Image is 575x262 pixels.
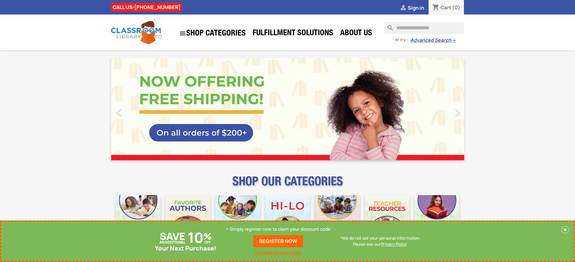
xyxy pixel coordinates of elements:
i:  [400,5,407,12]
a: Fulfillment Solutions [250,28,336,40]
div: CALL US: [111,3,182,12]
i:  [179,30,186,37]
ul: Carousel container [111,58,464,160]
img: Classroom Library Company [111,21,162,44]
a: [PHONE_NUMBER] [134,4,180,11]
img: CLC_Teacher_Resources_Mobile.jpg [365,195,410,240]
img: CLC_Fiction_Nonfiction_Mobile.jpg [315,195,360,240]
img: CLC_Favorite_Authors_Mobile.jpg [165,195,210,240]
span: - or try - [392,37,410,43]
span: Sign in [408,5,424,11]
a:  Sign in [400,5,424,11]
a: SHOP CATEGORIES [176,27,249,40]
span: → [451,37,456,43]
i:  [111,104,126,120]
a: Previous [111,58,164,160]
span: (0) [452,4,460,11]
a: Next [411,58,464,160]
a: Advanced Search→ [410,37,456,43]
img: CLC_Phonics_And_Decodables_Mobile.jpg [215,195,260,240]
span: Cart [440,4,451,11]
input: Search [384,22,464,34]
p: SHOP OUR CATEGORIES [111,179,464,190]
img: CLC_HiLo_Mobile.jpg [265,195,310,240]
i: search [384,22,391,29]
a: About Us [337,28,375,40]
img: CLC_Dyslexia_Mobile.jpg [414,195,459,240]
i: shopping_cart [432,4,439,11]
img: CLC_Bulk_Mobile.jpg [116,195,161,240]
i:  [450,104,465,120]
